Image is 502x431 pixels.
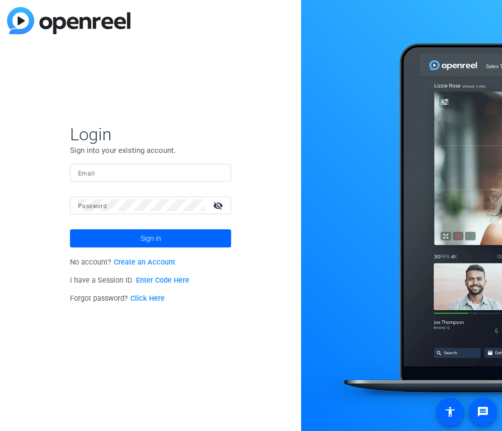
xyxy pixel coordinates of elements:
[207,198,231,213] mat-icon: visibility_off
[78,170,95,177] mat-label: Email
[70,124,231,145] span: Login
[444,406,456,418] mat-icon: accessibility
[78,203,107,210] mat-label: Password
[70,229,231,247] button: Sign in
[7,7,130,34] img: blue-gradient.svg
[70,145,231,156] p: Sign into your existing account.
[114,258,175,267] a: Create an Account
[130,294,165,303] a: Click Here
[70,294,165,303] span: Forgot password?
[70,258,175,267] span: No account?
[140,226,161,251] span: Sign in
[136,276,189,285] a: Enter Code Here
[78,166,223,179] input: Enter Email Address
[70,276,189,285] span: I have a Session ID.
[477,406,489,418] mat-icon: message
